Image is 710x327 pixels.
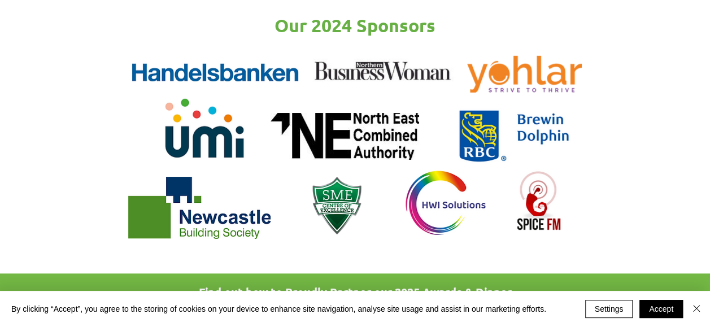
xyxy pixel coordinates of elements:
span: By clicking “Accept”, you agree to the storing of cookies on your device to enhance site navigati... [11,304,546,314]
img: Close [690,302,703,315]
img: NBS Logo 340x148.png [128,177,271,239]
span: Our 2024 Sponsors [275,14,435,37]
img: Brewin Dolphin Logo [457,108,572,165]
img: Spice FM Logo [507,166,572,230]
img: hwi solutions logo.png [405,171,486,235]
img: umi logo.png [160,86,248,175]
img: handelsbanken logo.png [131,61,299,88]
button: Close [690,300,703,318]
img: IWS- North East Combined Authority (1).jpg [271,113,419,160]
button: Accept [639,300,683,318]
img: SME Centre of Excellence Logo [304,173,369,238]
button: Settings [585,300,633,318]
img: NB logo.jpg [308,54,457,88]
span: Find out how to Proudly Partner our 2025 Awards & Dinner [199,285,512,299]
